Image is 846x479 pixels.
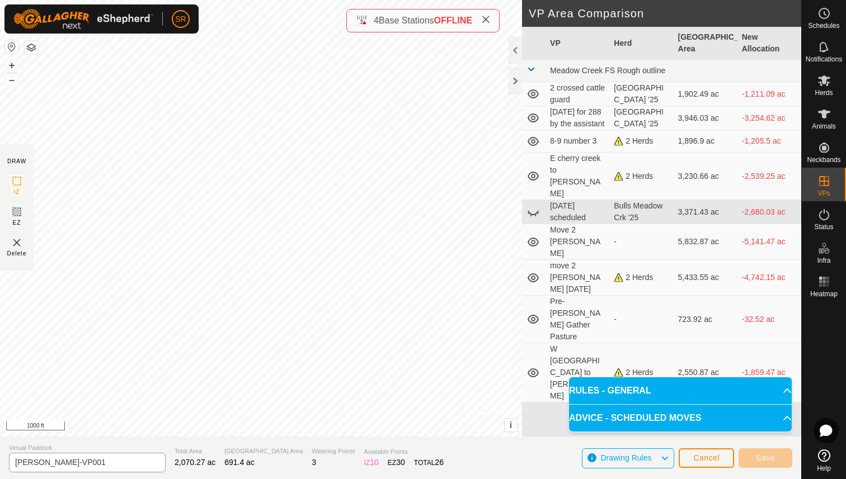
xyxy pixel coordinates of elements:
button: i [505,419,517,431]
p-accordion-header: RULES - GENERAL [569,377,792,404]
span: Neckbands [807,156,840,163]
td: -2,680.03 ac [737,200,801,224]
td: E cherry creek to [PERSON_NAME] [546,153,609,200]
span: Available Points [364,447,444,457]
div: Bulls Meadow Crk '25 [614,200,669,224]
span: Animals [812,123,836,130]
td: -32.52 ac [737,296,801,343]
span: Notifications [806,56,842,63]
div: 2 Herds [614,135,669,147]
td: 2 crossed cattle guard [546,82,609,106]
button: Reset Map [5,40,18,54]
span: 4 [374,16,379,25]
td: -3,254.62 ac [737,106,801,130]
td: 3,230.66 ac [674,153,737,200]
div: 2 Herds [614,367,669,378]
td: 8-9 number 3 [546,130,609,153]
span: ADVICE - SCHEDULED MOVES [569,411,701,425]
span: EZ [13,219,21,227]
div: 2 Herds [614,272,669,283]
span: [GEOGRAPHIC_DATA] Area [224,447,303,456]
td: 5,433.55 ac [674,260,737,296]
span: 3 [312,458,316,467]
th: Herd [609,27,673,60]
span: Drawing Rules [600,453,651,462]
span: Infra [817,257,830,264]
button: Save [739,448,792,468]
td: move 2 [PERSON_NAME] [DATE] [546,260,609,296]
div: [GEOGRAPHIC_DATA] '25 [614,106,669,130]
td: 1,896.9 ac [674,130,737,153]
span: Schedules [808,22,839,29]
td: 1,902.49 ac [674,82,737,106]
span: 2,070.27 ac [175,458,215,467]
div: - [614,314,669,325]
span: Help [817,465,831,472]
span: 10 [370,458,379,467]
td: -1,211.09 ac [737,82,801,106]
div: [GEOGRAPHIC_DATA] '25 [614,82,669,106]
td: 3,946.03 ac [674,106,737,130]
td: Pre-[PERSON_NAME] Gather Pasture [546,296,609,343]
td: 2,550.87 ac [674,343,737,402]
img: Gallagher Logo [13,9,153,29]
span: SR [175,13,186,25]
span: 691.4 ac [224,458,255,467]
th: New Allocation [737,27,801,60]
span: Heatmap [810,291,838,297]
span: Status [814,224,833,230]
span: RULES - GENERAL [569,384,651,397]
span: Base Stations [379,16,434,25]
th: [GEOGRAPHIC_DATA] Area [674,27,737,60]
div: IZ [364,457,379,468]
td: W [GEOGRAPHIC_DATA] to [PERSON_NAME] [546,343,609,402]
span: Cancel [693,453,720,462]
span: Virtual Paddock [9,443,166,453]
a: Privacy Policy [217,422,258,432]
span: OFFLINE [434,16,472,25]
td: -1,205.5 ac [737,130,801,153]
span: Watering Points [312,447,355,456]
button: + [5,59,18,72]
div: DRAW [7,157,26,165]
div: - [614,236,669,248]
span: 26 [435,458,444,467]
span: VPs [817,190,830,197]
td: 5,832.87 ac [674,224,737,260]
td: 3,371.43 ac [674,200,737,224]
button: Map Layers [25,41,38,54]
p-accordion-header: ADVICE - SCHEDULED MOVES [569,405,792,431]
span: i [510,420,512,430]
button: – [5,73,18,87]
td: [DATE] scheduled [546,200,609,224]
span: Total Area [175,447,215,456]
th: VP [546,27,609,60]
span: Delete [7,249,27,258]
button: Cancel [679,448,734,468]
td: 723.92 ac [674,296,737,343]
div: EZ [388,457,405,468]
td: -4,742.15 ac [737,260,801,296]
td: -1,859.47 ac [737,343,801,402]
h2: VP Area Comparison [529,7,801,20]
span: Herds [815,89,833,96]
span: IZ [14,188,20,196]
span: 30 [396,458,405,467]
a: Contact Us [272,422,305,432]
span: Meadow Creek FS Rough outline [550,66,665,75]
span: Save [756,453,775,462]
a: Help [802,445,846,476]
div: TOTAL [414,457,444,468]
td: -2,539.25 ac [737,153,801,200]
td: -5,141.47 ac [737,224,801,260]
td: [DATE] for 288 by the assistant [546,106,609,130]
img: VP [10,236,23,249]
div: 2 Herds [614,170,669,182]
td: Move 2 [PERSON_NAME] [546,224,609,260]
